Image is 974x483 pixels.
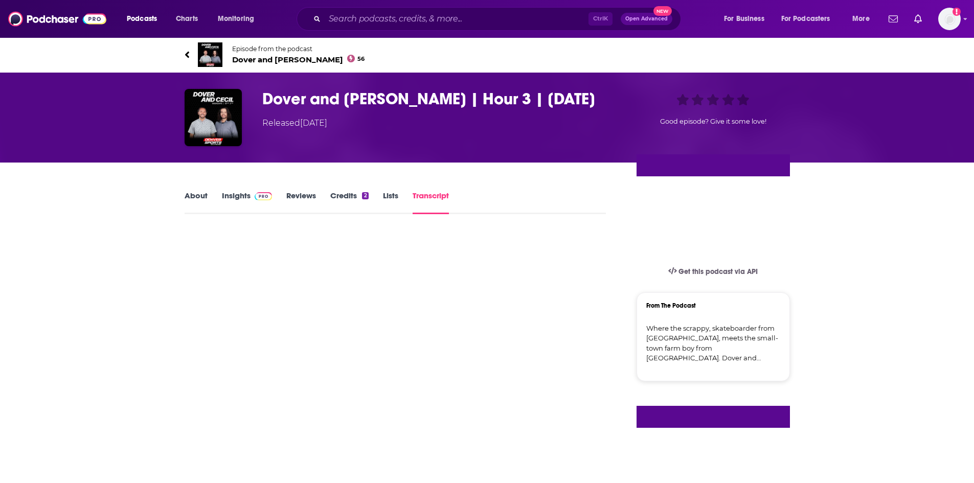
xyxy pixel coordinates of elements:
[646,324,780,363] a: Where the scrappy, skateboarder from [GEOGRAPHIC_DATA], meets the small-town farm boy from [GEOGR...
[845,11,882,27] button: open menu
[717,11,777,27] button: open menu
[781,12,830,26] span: For Podcasters
[306,7,691,31] div: Search podcasts, credits, & more...
[286,191,316,214] a: Reviews
[885,10,902,28] a: Show notifications dropdown
[678,267,758,276] span: Get this podcast via API
[653,6,672,16] span: New
[660,118,766,125] span: Good episode? Give it some love!
[588,12,613,26] span: Ctrl K
[262,117,327,129] div: Released [DATE]
[938,8,961,30] span: Logged in as WesBurdett
[176,12,198,26] span: Charts
[625,16,668,21] span: Open Advanced
[910,10,926,28] a: Show notifications dropdown
[660,259,766,284] a: Get this podcast via API
[211,11,267,27] button: open menu
[357,57,365,61] span: 56
[262,89,620,109] h3: Dover and Cecil | Hour 3 | 10.08.25
[127,12,157,26] span: Podcasts
[185,42,790,67] a: Dover and CecilEpisode from the podcastDover and [PERSON_NAME]56
[938,8,961,30] img: User Profile
[413,191,449,214] a: Transcript
[621,13,672,25] button: Open AdvancedNew
[198,42,222,67] img: Dover and Cecil
[218,12,254,26] span: Monitoring
[255,192,273,200] img: Podchaser Pro
[724,12,764,26] span: For Business
[775,11,845,27] button: open menu
[185,191,208,214] a: About
[325,11,588,27] input: Search podcasts, credits, & more...
[8,9,106,29] img: Podchaser - Follow, Share and Rate Podcasts
[646,302,772,309] h3: From The Podcast
[120,11,170,27] button: open menu
[953,8,961,16] svg: Add a profile image
[232,45,365,53] span: Episode from the podcast
[362,192,368,199] div: 2
[185,89,242,146] img: Dover and Cecil | Hour 3 | 10.08.25
[852,12,870,26] span: More
[222,191,273,214] a: InsightsPodchaser Pro
[938,8,961,30] button: Show profile menu
[169,11,204,27] a: Charts
[330,191,368,214] a: Credits2
[232,55,365,64] span: Dover and [PERSON_NAME]
[383,191,398,214] a: Lists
